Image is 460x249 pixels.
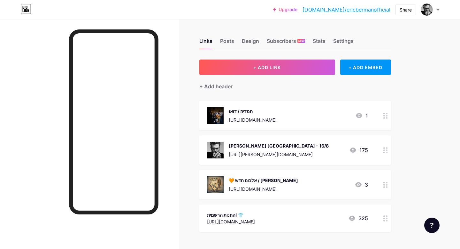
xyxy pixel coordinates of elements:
span: NEW [298,39,304,43]
div: חמדיה / דואו [229,108,277,115]
div: Stats [313,37,326,49]
img: חמדיה / דואו [207,107,224,124]
div: [URL][PERSON_NAME][DOMAIN_NAME] [229,151,329,158]
div: [URL][DOMAIN_NAME] [229,116,277,123]
div: [URL][DOMAIN_NAME] [207,218,255,225]
span: + ADD LINK [253,65,281,70]
div: + ADD EMBED [340,60,391,75]
div: 175 [349,146,368,154]
div: Subscribers [267,37,305,49]
div: [PERSON_NAME] [GEOGRAPHIC_DATA] - 16/8 [229,142,329,149]
div: 1 [355,112,368,119]
div: Posts [220,37,234,49]
div: החנות הרשמית! 👕 [207,212,255,218]
div: 325 [348,214,368,222]
div: 3 [355,181,368,189]
div: Settings [333,37,354,49]
button: + ADD LINK [199,60,335,75]
div: + Add header [199,83,233,90]
img: 🧡 אלבום חדש / סוס טרויאני [207,176,224,193]
div: Links [199,37,212,49]
img: ericbermanoffcial [421,4,433,16]
div: [URL][DOMAIN_NAME] [229,186,298,192]
div: Share [400,6,412,13]
a: [DOMAIN_NAME]/ericbermanofficial [303,6,390,13]
img: בארבי נמל יפו - 16/8 [207,142,224,158]
a: Upgrade [273,7,297,12]
div: 🧡 אלבום חדש / [PERSON_NAME] [229,177,298,184]
div: Design [242,37,259,49]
